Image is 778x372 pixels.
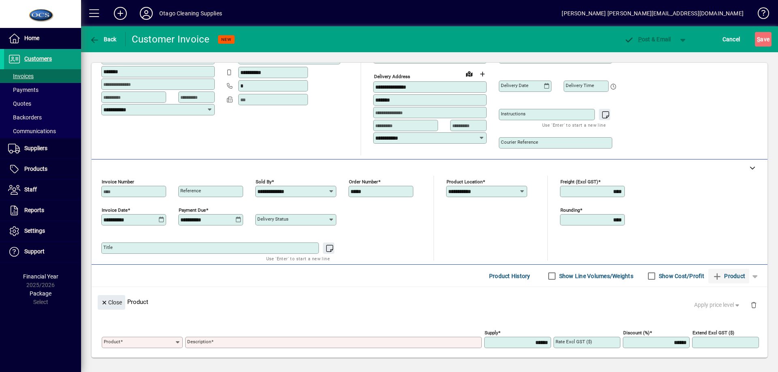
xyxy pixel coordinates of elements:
[103,244,113,250] mat-label: Title
[691,298,744,312] button: Apply price level
[693,330,734,336] mat-label: Extend excl GST ($)
[102,179,134,185] mat-label: Invoice number
[556,339,592,344] mat-label: Rate excl GST ($)
[489,270,530,283] span: Product History
[485,330,498,336] mat-label: Supply
[179,207,206,213] mat-label: Payment due
[104,339,120,344] mat-label: Product
[23,273,58,280] span: Financial Year
[8,114,42,121] span: Backorders
[4,159,81,179] a: Products
[88,32,119,47] button: Back
[4,138,81,159] a: Suppliers
[4,83,81,97] a: Payments
[560,207,580,213] mat-label: Rounding
[90,36,117,43] span: Back
[266,254,330,263] mat-hint: Use 'Enter' to start a new line
[755,32,772,47] button: Save
[180,188,201,193] mat-label: Reference
[476,68,489,81] button: Choose address
[744,301,763,308] app-page-header-button: Delete
[8,100,31,107] span: Quotes
[720,32,742,47] button: Cancel
[4,28,81,49] a: Home
[624,36,671,43] span: ost & Email
[4,200,81,221] a: Reports
[8,73,34,79] span: Invoices
[623,330,650,336] mat-label: Discount (%)
[4,69,81,83] a: Invoices
[4,97,81,111] a: Quotes
[463,67,476,80] a: View on map
[24,207,44,213] span: Reports
[620,32,675,47] button: Post & Email
[501,83,528,88] mat-label: Delivery date
[757,36,760,43] span: S
[744,295,763,315] button: Delete
[24,145,47,151] span: Suppliers
[8,87,38,93] span: Payments
[221,37,231,42] span: NEW
[349,179,378,185] mat-label: Order number
[101,296,122,309] span: Close
[24,248,45,255] span: Support
[694,301,741,309] span: Apply price level
[638,36,642,43] span: P
[722,33,740,46] span: Cancel
[24,186,37,193] span: Staff
[256,179,271,185] mat-label: Sold by
[562,7,744,20] div: [PERSON_NAME] [PERSON_NAME][EMAIL_ADDRESS][DOMAIN_NAME]
[4,124,81,138] a: Communications
[486,269,534,283] button: Product History
[30,290,51,297] span: Package
[24,35,39,41] span: Home
[657,272,704,280] label: Show Cost/Profit
[257,216,289,222] mat-label: Delivery status
[4,180,81,200] a: Staff
[501,111,526,117] mat-label: Instructions
[92,287,767,317] div: Product
[4,242,81,262] a: Support
[4,111,81,124] a: Backorders
[107,6,133,21] button: Add
[187,339,211,344] mat-label: Description
[132,33,210,46] div: Customer Invoice
[757,33,769,46] span: ave
[752,2,768,28] a: Knowledge Base
[133,6,159,21] button: Profile
[566,83,594,88] mat-label: Delivery time
[98,295,125,310] button: Close
[4,221,81,241] a: Settings
[24,55,52,62] span: Customers
[159,7,222,20] div: Otago Cleaning Supplies
[501,139,538,145] mat-label: Courier Reference
[96,298,127,306] app-page-header-button: Close
[24,166,47,172] span: Products
[560,179,598,185] mat-label: Freight (excl GST)
[447,179,483,185] mat-label: Product location
[8,128,56,134] span: Communications
[542,120,606,130] mat-hint: Use 'Enter' to start a new line
[24,227,45,234] span: Settings
[558,272,633,280] label: Show Line Volumes/Weights
[102,207,128,213] mat-label: Invoice date
[81,32,126,47] app-page-header-button: Back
